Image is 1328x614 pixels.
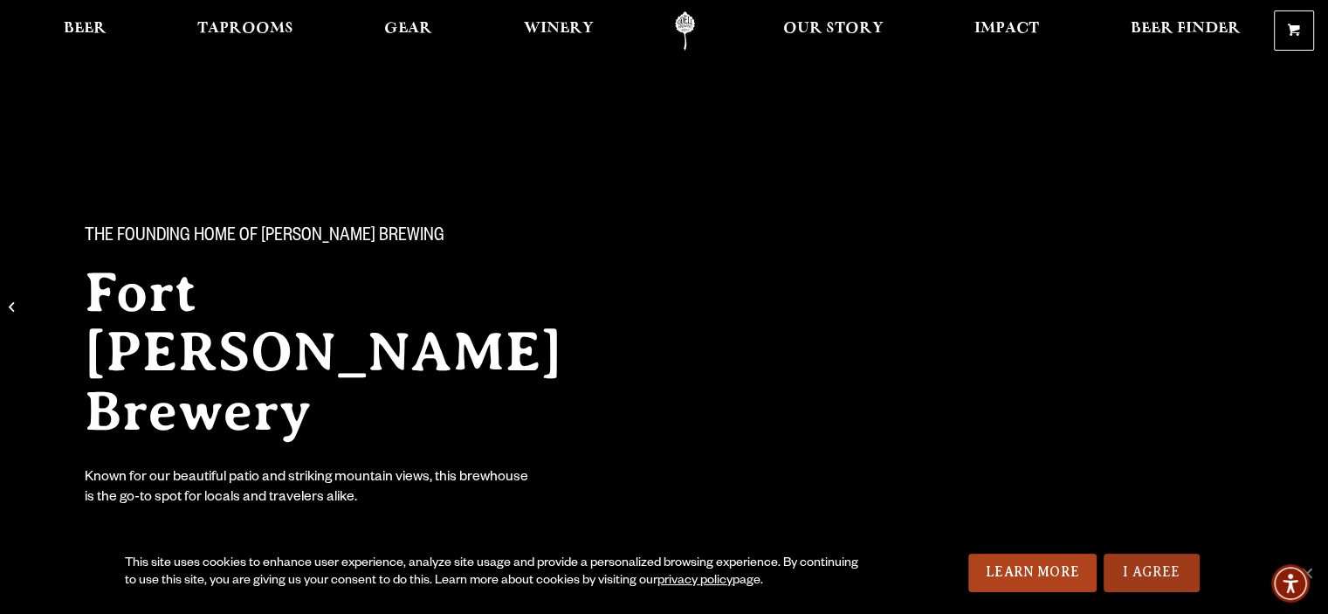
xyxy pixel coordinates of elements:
a: Impact [963,11,1050,51]
a: Beer Finder [1118,11,1251,51]
span: Beer [64,22,107,36]
div: Known for our beautiful patio and striking mountain views, this brewhouse is the go-to spot for l... [85,469,532,509]
span: Winery [524,22,594,36]
a: Our Story [772,11,895,51]
span: Impact [974,22,1039,36]
span: The Founding Home of [PERSON_NAME] Brewing [85,226,444,249]
div: Accessibility Menu [1271,564,1310,603]
a: Learn More [968,554,1097,592]
div: This site uses cookies to enhance user experience, analyze site usage and provide a personalized ... [125,555,870,590]
h2: Fort [PERSON_NAME] Brewery [85,263,630,441]
span: Beer Finder [1130,22,1240,36]
a: Taprooms [186,11,305,51]
a: Beer [52,11,118,51]
a: I Agree [1104,554,1200,592]
span: Gear [384,22,432,36]
a: privacy policy [657,575,733,589]
a: Gear [373,11,444,51]
span: Our Story [783,22,884,36]
a: Odell Home [652,11,718,51]
a: Winery [513,11,605,51]
span: Taprooms [197,22,293,36]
